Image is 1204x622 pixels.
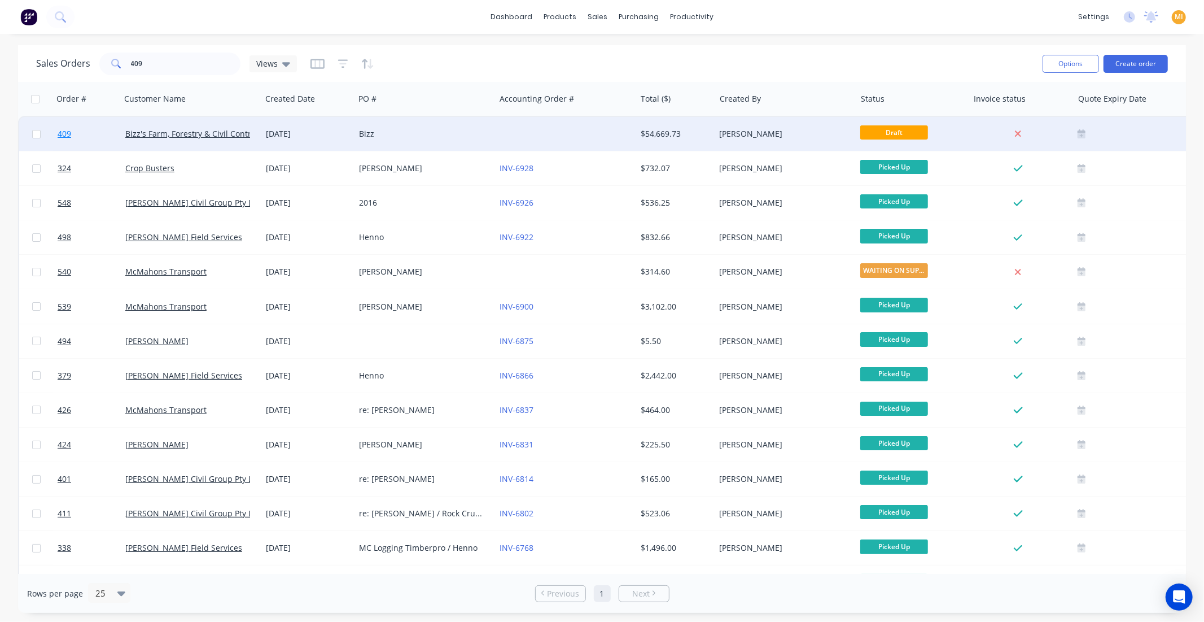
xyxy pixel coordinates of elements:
div: [PERSON_NAME] [720,439,845,450]
span: Previous [547,588,579,599]
div: $54,669.73 [641,128,707,140]
span: 411 [58,508,71,519]
a: [PERSON_NAME] Field Services [125,232,242,242]
a: 401 [58,462,125,496]
span: Next [632,588,650,599]
div: [DATE] [266,508,350,519]
a: 411 [58,497,125,530]
span: 548 [58,197,71,208]
div: $5.50 [641,336,707,347]
a: Page 1 is your current page [594,585,611,602]
div: $832.66 [641,232,707,243]
div: [PERSON_NAME] [720,336,845,347]
div: productivity [664,8,719,25]
span: Picked Up [860,160,928,174]
span: Picked Up [860,298,928,312]
div: [DATE] [266,163,350,174]
span: 409 [58,128,71,140]
div: [PERSON_NAME] [720,197,845,208]
div: PO # [358,93,376,105]
div: [DATE] [266,404,350,416]
div: [DATE] [266,301,350,312]
span: Draft [860,125,928,140]
span: Picked Up [860,229,928,243]
a: [PERSON_NAME] Field Services [125,370,242,381]
a: dashboard [485,8,538,25]
div: re: [PERSON_NAME] [359,404,484,416]
div: Order # [56,93,86,105]
div: [DATE] [266,370,350,381]
div: [PERSON_NAME] [720,128,845,140]
div: Accounting Order # [500,93,574,105]
a: 409 [58,117,125,151]
a: McMahons Transport [125,404,207,415]
a: Crop Busters [125,163,174,173]
span: Picked Up [860,194,928,208]
div: $732.07 [641,163,707,174]
div: [PERSON_NAME] [720,163,845,174]
button: Options [1043,55,1099,73]
div: [PERSON_NAME] [359,439,484,450]
a: [PERSON_NAME] Field Services [125,542,242,553]
span: Picked Up [860,436,928,450]
div: Henno [359,370,484,381]
div: [PERSON_NAME] [720,266,845,277]
span: Picked Up [860,471,928,485]
a: INV-6866 [500,370,534,381]
div: Henno [359,232,484,243]
h1: Sales Orders [36,58,90,69]
a: 494 [58,324,125,358]
a: 540 [58,255,125,289]
div: [PERSON_NAME] [359,301,484,312]
a: 232 [58,566,125,599]
div: $3,102.00 [641,301,707,312]
a: 426 [58,393,125,427]
div: $523.06 [641,508,707,519]
div: $314.60 [641,266,707,277]
span: Picked Up [860,402,928,416]
div: 2016 [359,197,484,208]
div: [PERSON_NAME] [720,404,845,416]
div: $2,442.00 [641,370,707,381]
span: Views [256,58,278,69]
div: [PERSON_NAME] [359,163,484,174]
div: Open Intercom Messenger [1166,584,1193,611]
a: 548 [58,186,125,220]
div: Created By [720,93,761,105]
a: Previous page [536,588,585,599]
span: MI [1175,12,1183,22]
div: [DATE] [266,266,350,277]
div: [PERSON_NAME] [720,301,845,312]
div: [DATE] [266,128,350,140]
div: $536.25 [641,197,707,208]
a: [PERSON_NAME] Civil Group Pty Ltd [125,473,260,484]
div: $1,496.00 [641,542,707,554]
a: INV-6831 [500,439,534,450]
span: 401 [58,473,71,485]
div: [PERSON_NAME] [359,266,484,277]
div: re: [PERSON_NAME] / Rock Crusher [359,508,484,519]
div: products [538,8,582,25]
div: purchasing [613,8,664,25]
img: Factory [20,8,37,25]
a: INV-6802 [500,508,534,519]
div: [PERSON_NAME] [720,508,845,519]
div: [PERSON_NAME] [720,542,845,554]
div: $165.00 [641,473,707,485]
div: Bizz [359,128,484,140]
div: Quote Expiry Date [1078,93,1146,105]
a: INV-6926 [500,197,534,208]
span: 540 [58,266,71,277]
div: Invoice status [974,93,1026,105]
span: 498 [58,232,71,243]
a: 379 [58,359,125,393]
span: 338 [58,542,71,554]
a: [PERSON_NAME] [125,336,189,346]
span: 494 [58,336,71,347]
a: 498 [58,220,125,254]
a: Bizz's Farm, Forestry & Civil Contracting Pty Ltd [125,128,302,139]
span: 424 [58,439,71,450]
span: Picked Up [860,332,928,346]
div: $225.50 [641,439,707,450]
div: [PERSON_NAME] [720,473,845,485]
